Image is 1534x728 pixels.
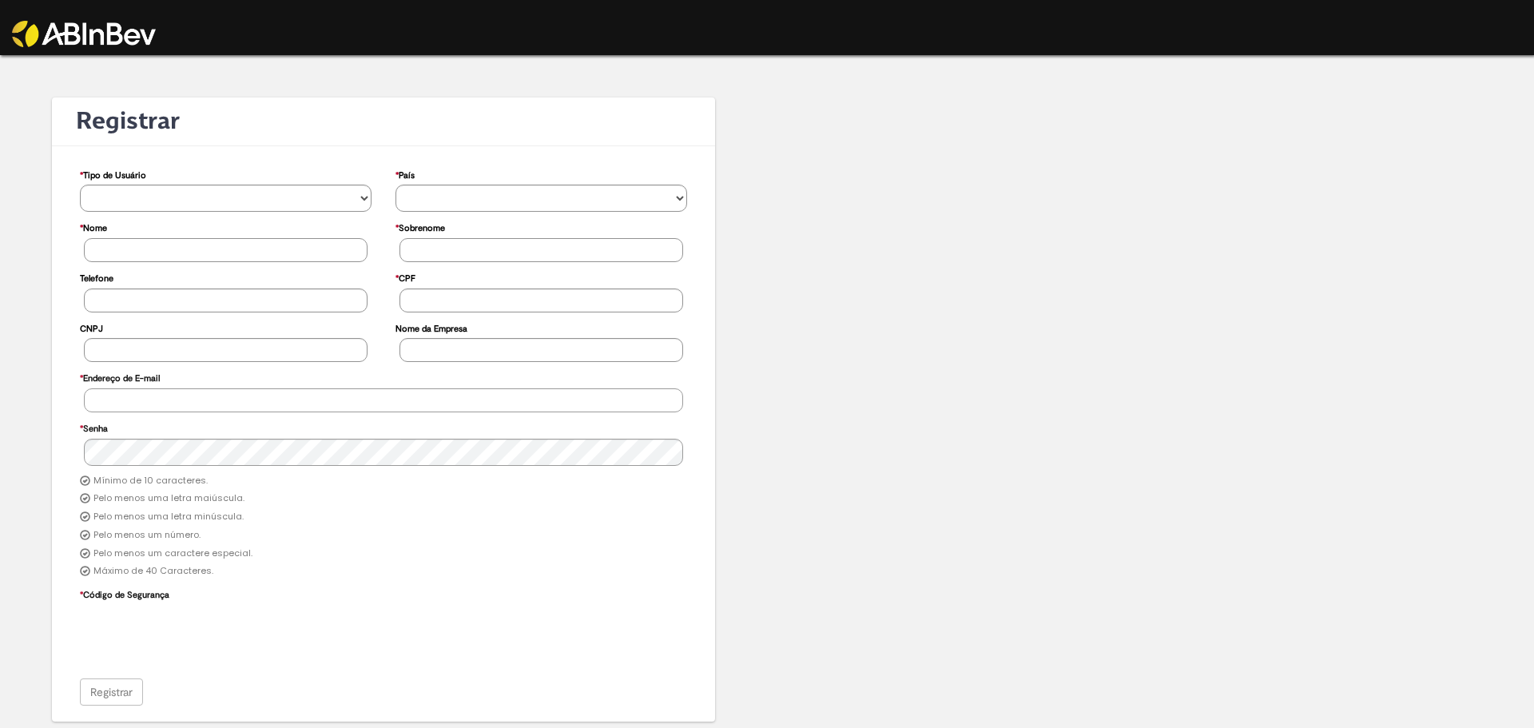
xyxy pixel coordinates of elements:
[80,365,160,388] label: Endereço de E-mail
[93,529,201,542] label: Pelo menos um número.
[395,215,445,238] label: Sobrenome
[80,265,113,288] label: Telefone
[12,21,156,47] img: ABInbev-white.png
[93,547,252,560] label: Pelo menos um caractere especial.
[84,605,327,667] iframe: reCAPTCHA
[93,475,208,487] label: Mínimo de 10 caracteres.
[76,108,691,134] h1: Registrar
[93,492,244,505] label: Pelo menos uma letra maiúscula.
[80,215,107,238] label: Nome
[80,582,169,605] label: Código de Segurança
[80,162,146,185] label: Tipo de Usuário
[80,416,108,439] label: Senha
[395,162,415,185] label: País
[395,265,415,288] label: CPF
[93,565,213,578] label: Máximo de 40 Caracteres.
[395,316,467,339] label: Nome da Empresa
[93,511,244,523] label: Pelo menos uma letra minúscula.
[80,316,103,339] label: CNPJ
